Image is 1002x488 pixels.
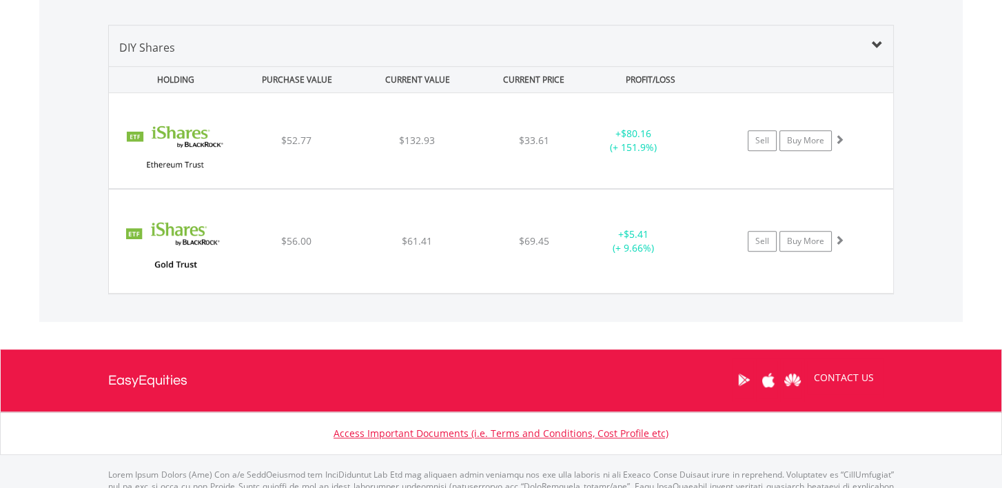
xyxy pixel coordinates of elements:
span: $5.41 [624,227,648,241]
a: Google Play [732,358,756,401]
div: HOLDING [110,67,235,92]
div: + (+ 9.66%) [582,227,686,255]
div: CURRENT VALUE [358,67,476,92]
a: Access Important Documents (i.e. Terms and Conditions, Cost Profile etc) [334,427,668,440]
span: $69.45 [519,234,549,247]
a: Sell [748,231,777,252]
div: CURRENT PRICE [479,67,589,92]
a: Buy More [779,130,832,151]
span: $132.93 [399,134,435,147]
span: $56.00 [281,234,311,247]
div: PURCHASE VALUE [238,67,356,92]
div: PROFIT/LOSS [591,67,709,92]
a: Huawei [780,358,804,401]
a: Apple [756,358,780,401]
span: $33.61 [519,134,549,147]
span: $61.41 [402,234,432,247]
span: $80.16 [621,127,651,140]
a: Sell [748,130,777,151]
span: DIY Shares [119,40,175,55]
span: $52.77 [281,134,311,147]
a: CONTACT US [804,358,883,397]
div: + (+ 151.9%) [582,127,686,154]
a: EasyEquities [108,349,187,411]
a: Buy More [779,231,832,252]
img: EQU.US.IAU.png [116,207,234,289]
img: EQU.US.ETHA.png [116,110,234,185]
